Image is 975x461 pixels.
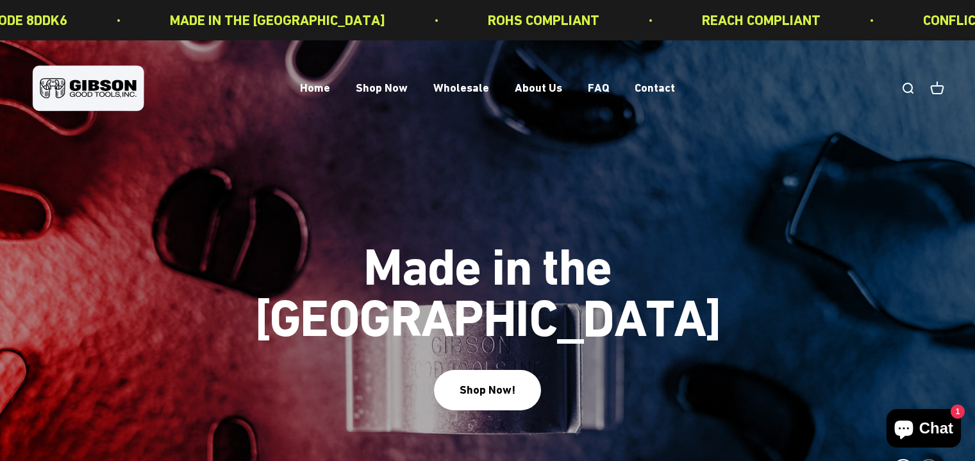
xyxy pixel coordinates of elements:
[300,81,330,95] a: Home
[356,81,408,95] a: Shop Now
[515,81,562,95] a: About Us
[485,9,596,31] p: ROHS COMPLIANT
[460,381,515,399] div: Shop Now!
[433,81,489,95] a: Wholesale
[588,81,609,95] a: FAQ
[238,289,738,348] split-lines: Made in the [GEOGRAPHIC_DATA]
[699,9,817,31] p: REACH COMPLIANT
[635,81,675,95] a: Contact
[434,370,541,410] button: Shop Now!
[883,409,965,451] inbox-online-store-chat: Shopify online store chat
[167,9,382,31] p: MADE IN THE [GEOGRAPHIC_DATA]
